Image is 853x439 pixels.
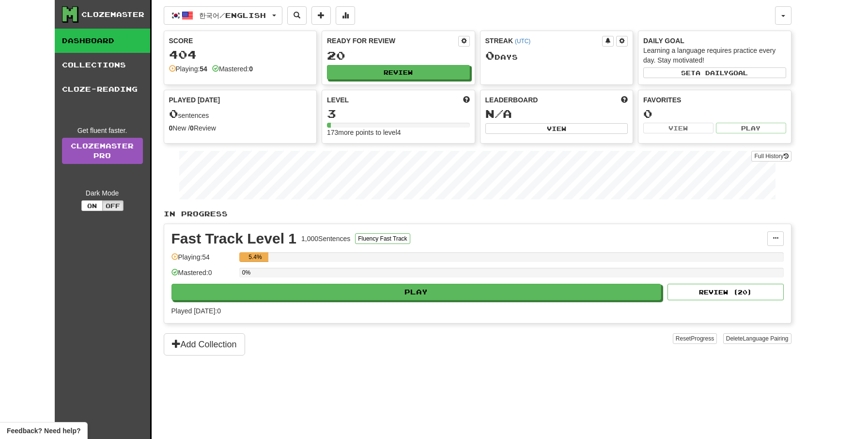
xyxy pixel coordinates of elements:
span: Played [DATE] [169,95,220,105]
strong: 0 [190,124,194,132]
button: DeleteLanguage Pairing [723,333,791,344]
button: ResetProgress [673,333,717,344]
div: Playing: 54 [171,252,234,268]
div: sentences [169,108,312,120]
div: Get fluent faster. [62,126,143,135]
button: Off [102,200,124,211]
button: Fluency Fast Track [355,233,410,244]
span: Score more points to level up [463,95,470,105]
button: View [485,123,628,134]
p: In Progress [164,209,791,219]
span: Played [DATE]: 0 [171,307,221,315]
div: Streak [485,36,603,46]
div: Learning a language requires practice every day. Stay motivated! [643,46,786,65]
div: Day s [485,49,628,62]
div: Mastered: [212,64,253,74]
div: New / Review [169,123,312,133]
a: Collections [55,53,150,77]
button: More stats [336,6,355,25]
button: Play [171,284,662,300]
a: Dashboard [55,29,150,53]
a: (UTC) [515,38,530,45]
div: 173 more points to level 4 [327,128,470,137]
div: 0 [643,108,786,120]
button: Search sentences [287,6,307,25]
div: Favorites [643,95,786,105]
div: 404 [169,49,312,61]
span: Progress [691,335,714,342]
button: Add sentence to collection [311,6,331,25]
div: Ready for Review [327,36,458,46]
div: 1,000 Sentences [301,234,350,244]
span: This week in points, UTC [621,95,628,105]
div: Playing: [169,64,207,74]
button: Review [327,65,470,80]
span: Leaderboard [485,95,538,105]
button: Play [716,123,786,133]
button: Seta dailygoal [643,67,786,78]
strong: 0 [169,124,173,132]
button: 한국어/English [164,6,282,25]
button: Full History [751,151,791,162]
span: 0 [485,49,495,62]
span: a daily [696,69,729,76]
div: Clozemaster [81,10,144,19]
div: Mastered: 0 [171,268,234,284]
a: ClozemasterPro [62,138,143,164]
a: Cloze-Reading [55,77,150,101]
span: N/A [485,107,512,120]
div: Score [169,36,312,46]
div: 20 [327,49,470,62]
div: Fast Track Level 1 [171,231,297,246]
div: 3 [327,108,470,120]
div: Daily Goal [643,36,786,46]
div: Dark Mode [62,188,143,198]
button: View [643,123,713,133]
span: Open feedback widget [7,426,80,436]
span: Language Pairing [743,335,788,342]
button: Review (20) [667,284,784,300]
span: Level [327,95,349,105]
span: 0 [169,107,178,120]
div: 5.4% [242,252,268,262]
button: On [81,200,103,211]
strong: 54 [200,65,207,73]
button: Add Collection [164,333,245,356]
strong: 0 [249,65,253,73]
span: 한국어 / English [199,11,266,19]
